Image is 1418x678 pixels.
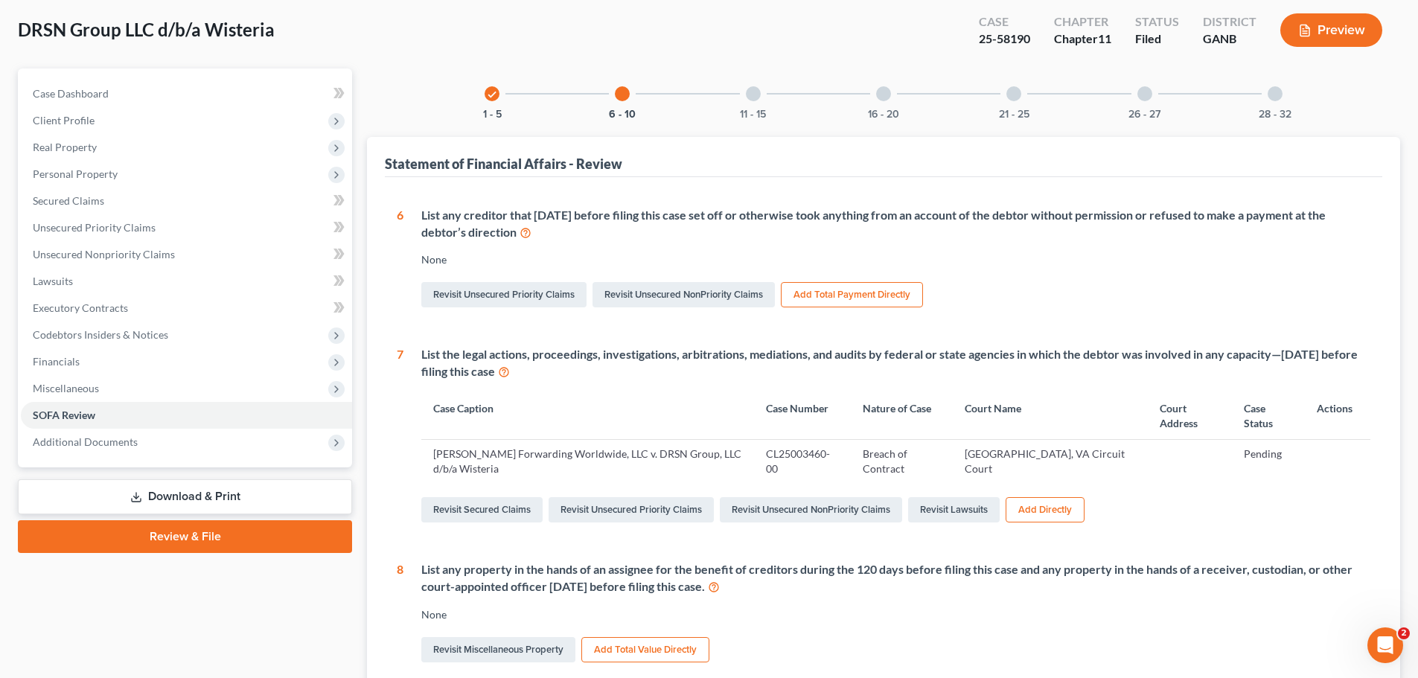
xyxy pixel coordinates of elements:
td: Breach of Contract [851,440,953,483]
th: Case Number [754,392,851,439]
td: [GEOGRAPHIC_DATA], VA Circuit Court [953,440,1148,483]
th: Court Address [1148,392,1232,439]
span: Executory Contracts [33,301,128,314]
span: Personal Property [33,167,118,180]
th: Actions [1305,392,1370,439]
button: Add Directly [1006,497,1085,522]
a: Executory Contracts [21,295,352,322]
div: 25-58190 [979,31,1030,48]
a: Revisit Unsecured NonPriority Claims [720,497,902,522]
span: 11 [1098,31,1111,45]
td: [PERSON_NAME] Forwarding Worldwide, LLC v. DRSN Group, LLC d/b/a Wisteria [421,440,753,483]
a: Case Dashboard [21,80,352,107]
span: DRSN Group LLC d/b/a Wisteria [18,19,275,40]
a: Download & Print [18,479,352,514]
div: Status [1135,13,1179,31]
a: SOFA Review [21,402,352,429]
a: Unsecured Nonpriority Claims [21,241,352,268]
a: Lawsuits [21,268,352,295]
button: 6 - 10 [609,109,636,120]
span: Unsecured Nonpriority Claims [33,248,175,260]
a: Unsecured Priority Claims [21,214,352,241]
i: check [487,89,497,100]
button: 11 - 15 [740,109,766,120]
div: None [421,252,1370,267]
div: Statement of Financial Affairs - Review [385,155,622,173]
td: CL25003460-00 [754,440,851,483]
a: Revisit Lawsuits [908,497,1000,522]
span: SOFA Review [33,409,95,421]
span: Client Profile [33,114,95,127]
iframe: Intercom live chat [1367,627,1403,663]
span: Additional Documents [33,435,138,448]
button: 16 - 20 [868,109,899,120]
a: Revisit Unsecured Priority Claims [421,282,587,307]
div: 8 [397,561,403,665]
div: List the legal actions, proceedings, investigations, arbitrations, mediations, and audits by fede... [421,346,1370,380]
a: Revisit Miscellaneous Property [421,637,575,662]
div: Chapter [1054,13,1111,31]
span: Case Dashboard [33,87,109,100]
button: 28 - 32 [1259,109,1291,120]
span: Real Property [33,141,97,153]
a: Revisit Secured Claims [421,497,543,522]
div: GANB [1203,31,1256,48]
a: Review & File [18,520,352,553]
div: Case [979,13,1030,31]
th: Court Name [953,392,1148,439]
td: Pending [1232,440,1305,483]
button: 21 - 25 [999,109,1029,120]
span: Secured Claims [33,194,104,207]
button: Add Total Value Directly [581,637,709,662]
a: Revisit Unsecured NonPriority Claims [593,282,775,307]
div: 7 [397,346,403,525]
span: Codebtors Insiders & Notices [33,328,168,341]
button: Preview [1280,13,1382,47]
button: 1 - 5 [483,109,502,120]
div: 6 [397,207,403,311]
th: Case Caption [421,392,753,439]
span: Financials [33,355,80,368]
span: Lawsuits [33,275,73,287]
th: Case Status [1232,392,1305,439]
th: Nature of Case [851,392,953,439]
button: 26 - 27 [1128,109,1160,120]
span: Unsecured Priority Claims [33,221,156,234]
a: Revisit Unsecured Priority Claims [549,497,714,522]
div: Chapter [1054,31,1111,48]
div: Filed [1135,31,1179,48]
a: Secured Claims [21,188,352,214]
div: List any creditor that [DATE] before filing this case set off or otherwise took anything from an ... [421,207,1370,241]
div: None [421,607,1370,622]
button: Add Total Payment Directly [781,282,923,307]
span: 2 [1398,627,1410,639]
div: District [1203,13,1256,31]
div: List any property in the hands of an assignee for the benefit of creditors during the 120 days be... [421,561,1370,595]
span: Miscellaneous [33,382,99,394]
